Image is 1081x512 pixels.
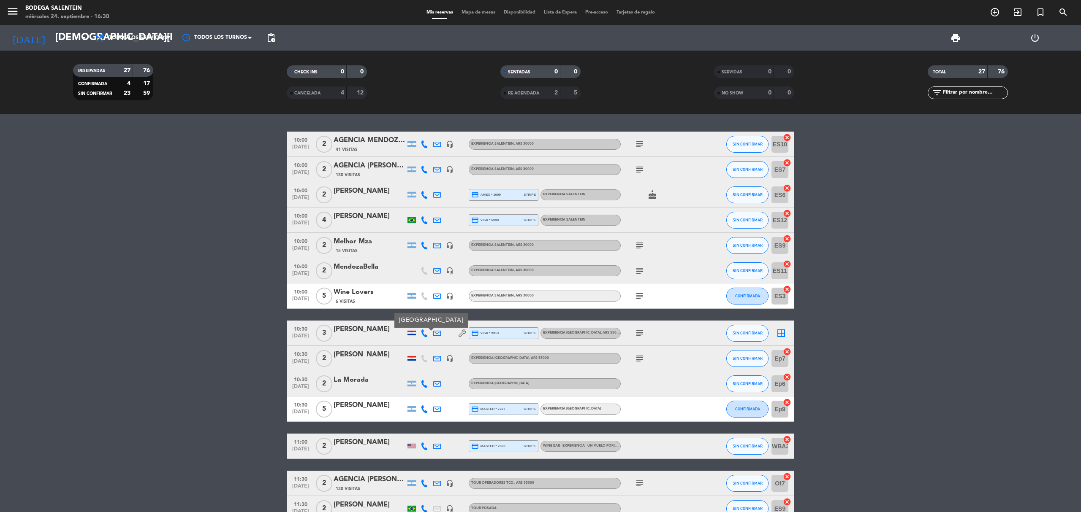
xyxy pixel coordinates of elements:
[635,240,645,251] i: subject
[776,328,786,338] i: border_all
[290,437,311,446] span: 11:00
[554,69,558,75] strong: 0
[334,211,405,222] div: [PERSON_NAME]
[394,313,468,328] div: [GEOGRAPHIC_DATA]
[446,292,454,300] i: headset_mic
[554,90,558,96] strong: 2
[266,33,276,43] span: pending_actions
[735,407,760,411] span: CONFIRMADA
[508,91,539,95] span: RE AGENDADA
[788,69,793,75] strong: 0
[336,146,358,153] span: 41 Visitas
[726,212,769,229] button: SIN CONFIRMAR
[357,90,365,96] strong: 12
[334,349,405,360] div: [PERSON_NAME]
[471,507,497,510] span: Tour Posada
[471,329,479,337] i: credit_card
[1013,7,1023,17] i: exit_to_app
[316,237,332,254] span: 2
[471,294,534,297] span: Experiencia Salentein
[6,29,51,47] i: [DATE]
[290,333,311,343] span: [DATE]
[733,142,763,146] span: SIN CONFIRMAR
[316,212,332,229] span: 4
[543,407,601,410] span: Experiencia [GEOGRAPHIC_DATA]
[290,135,311,144] span: 10:00
[316,186,332,203] span: 2
[733,243,763,248] span: SIN CONFIRMAR
[316,262,332,279] span: 2
[446,242,454,249] i: headset_mic
[783,260,791,268] i: cancel
[290,286,311,296] span: 10:00
[783,184,791,192] i: cancel
[726,186,769,203] button: SIN CONFIRMAR
[446,355,454,362] i: headset_mic
[635,478,645,488] i: subject
[109,35,167,41] span: Todos los servicios
[471,442,479,450] i: credit_card
[294,91,320,95] span: CANCELADA
[336,172,360,178] span: 130 Visitas
[471,329,499,337] span: visa * 5513
[783,398,791,407] i: cancel
[783,234,791,243] i: cancel
[422,10,457,15] span: Mis reservas
[733,506,763,511] span: SIN CONFIRMAR
[334,324,405,335] div: [PERSON_NAME]
[290,160,311,170] span: 10:00
[783,209,791,218] i: cancel
[334,375,405,385] div: La Morada
[446,480,454,487] i: headset_mic
[316,401,332,418] span: 5
[334,437,405,448] div: [PERSON_NAME]
[524,406,536,412] span: stripe
[290,170,311,179] span: [DATE]
[290,483,311,493] span: [DATE]
[471,216,499,224] span: visa * 6098
[334,287,405,298] div: Wine Lovers
[290,210,311,220] span: 10:00
[290,245,311,255] span: [DATE]
[290,296,311,306] span: [DATE]
[6,5,19,21] button: menu
[471,481,534,485] span: Tour operadores tco.
[635,328,645,338] i: subject
[79,33,89,43] i: arrow_drop_down
[316,475,332,492] span: 2
[635,353,645,364] i: subject
[290,384,311,393] span: [DATE]
[6,5,19,18] i: menu
[143,67,152,73] strong: 76
[290,271,311,280] span: [DATE]
[334,474,405,485] div: AGENCIA [PERSON_NAME] WINE CAMP
[446,166,454,173] i: headset_mic
[290,185,311,195] span: 10:00
[783,435,791,444] i: cancel
[514,167,534,171] span: , ARS 30000
[336,485,360,492] span: 130 Visitas
[514,243,534,247] span: , ARS 30000
[124,67,130,73] strong: 27
[471,269,534,272] span: Experiencia Salentein
[783,373,791,381] i: cancel
[733,218,763,222] span: SIN CONFIRMAR
[143,90,152,96] strong: 59
[783,472,791,481] i: cancel
[334,160,405,171] div: AGENCIA [PERSON_NAME] WINE CAMP
[540,10,581,15] span: Lista de Espera
[334,186,405,197] div: [PERSON_NAME]
[933,70,946,74] span: TOTAL
[341,69,344,75] strong: 0
[143,81,152,86] strong: 17
[341,90,344,96] strong: 4
[334,135,405,146] div: AGENCIA MENDOZA HOLIDAYS
[360,69,365,75] strong: 0
[726,375,769,392] button: SIN CONFIRMAR
[722,91,743,95] span: NO SHOW
[990,7,1000,17] i: add_circle_outline
[1058,7,1068,17] i: search
[471,191,479,199] i: credit_card
[726,237,769,254] button: SIN CONFIRMAR
[726,161,769,178] button: SIN CONFIRMAR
